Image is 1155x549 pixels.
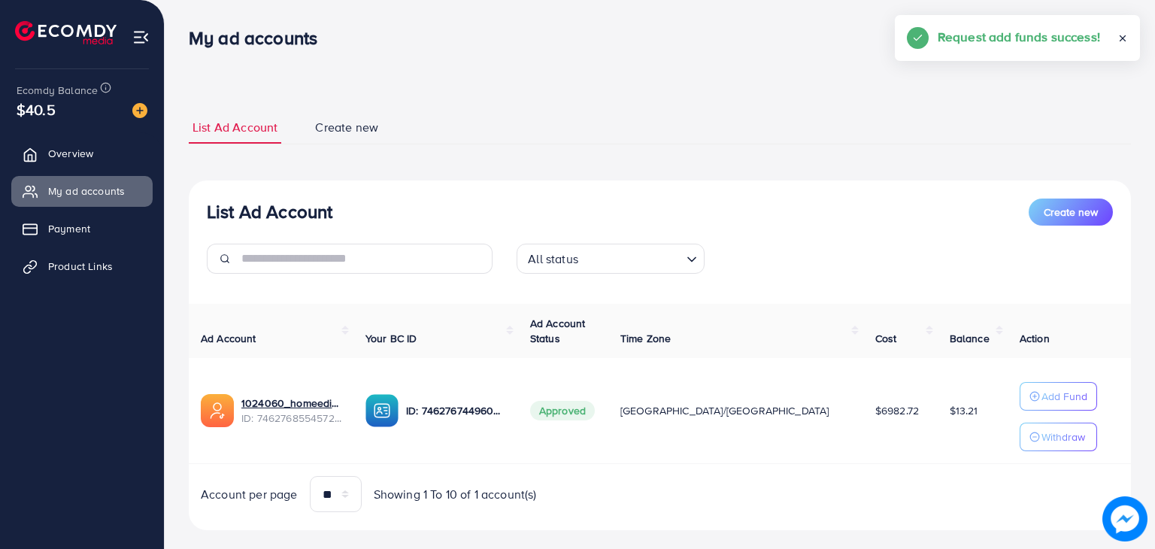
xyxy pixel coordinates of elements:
span: Approved [530,401,595,420]
span: Action [1020,331,1050,346]
span: Your BC ID [365,331,417,346]
h3: My ad accounts [189,27,329,49]
span: Product Links [48,259,113,274]
span: All status [525,248,581,270]
p: ID: 7462767449604177937 [406,402,506,420]
h5: Request add funds success! [938,27,1100,47]
p: Add Fund [1041,387,1087,405]
span: Ecomdy Balance [17,83,98,98]
span: Balance [950,331,990,346]
span: My ad accounts [48,184,125,199]
span: Time Zone [620,331,671,346]
img: logo [15,21,117,44]
span: ID: 7462768554572742672 [241,411,341,426]
a: Payment [11,214,153,244]
a: Overview [11,138,153,168]
img: menu [132,29,150,46]
p: Withdraw [1041,428,1085,446]
img: ic-ads-acc.e4c84228.svg [201,394,234,427]
span: Overview [48,146,93,161]
span: Ad Account Status [530,316,586,346]
span: Payment [48,221,90,236]
span: Account per page [201,486,298,503]
button: Add Fund [1020,382,1097,411]
button: Withdraw [1020,423,1097,451]
span: [GEOGRAPHIC_DATA]/[GEOGRAPHIC_DATA] [620,403,829,418]
div: Search for option [517,244,705,274]
img: image [132,103,147,118]
span: Create new [315,119,378,136]
span: Cost [875,331,897,346]
a: Product Links [11,251,153,281]
span: Showing 1 To 10 of 1 account(s) [374,486,537,503]
span: Create new [1044,205,1098,220]
img: image [1102,496,1147,541]
input: Search for option [583,245,681,270]
a: My ad accounts [11,176,153,206]
span: List Ad Account [192,119,277,136]
span: Ad Account [201,331,256,346]
span: $6982.72 [875,403,919,418]
div: <span class='underline'>1024060_homeedit7_1737561213516</span></br>7462768554572742672 [241,396,341,426]
img: ic-ba-acc.ded83a64.svg [365,394,399,427]
button: Create new [1029,199,1113,226]
span: $13.21 [950,403,978,418]
a: 1024060_homeedit7_1737561213516 [241,396,341,411]
h3: List Ad Account [207,201,332,223]
span: $40.5 [17,99,56,120]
